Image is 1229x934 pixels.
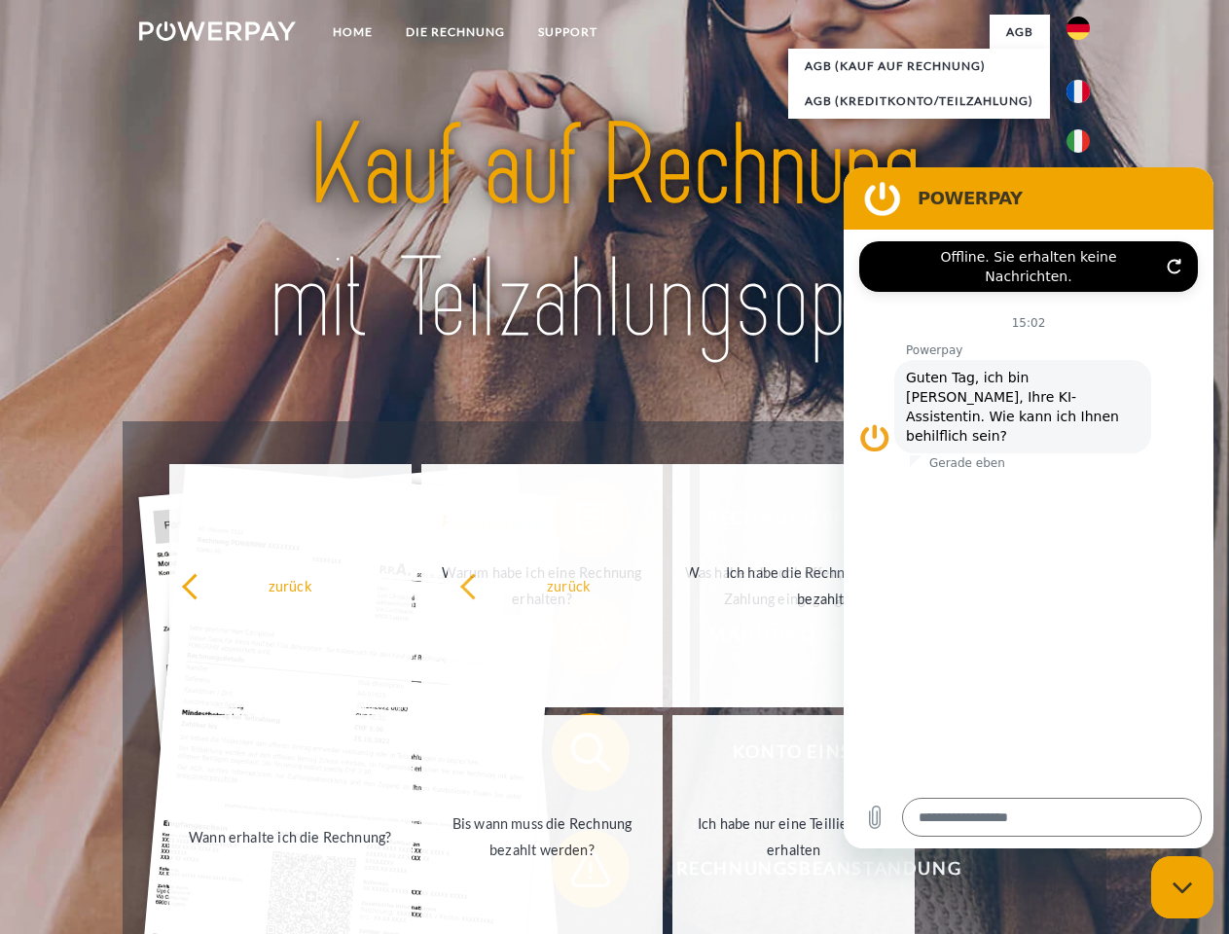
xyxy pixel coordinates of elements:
[1066,129,1090,153] img: it
[990,15,1050,50] a: agb
[844,167,1213,848] iframe: Messaging-Fenster
[181,823,400,849] div: Wann erhalte ich die Rechnung?
[684,810,903,863] div: Ich habe nur eine Teillieferung erhalten
[459,572,678,598] div: zurück
[433,810,652,863] div: Bis wann muss die Rechnung bezahlt werden?
[788,84,1050,119] a: AGB (Kreditkonto/Teilzahlung)
[788,49,1050,84] a: AGB (Kauf auf Rechnung)
[389,15,522,50] a: DIE RECHNUNG
[1066,17,1090,40] img: de
[316,15,389,50] a: Home
[139,21,296,41] img: logo-powerpay-white.svg
[1066,80,1090,103] img: fr
[186,93,1043,373] img: title-powerpay_de.svg
[711,559,930,612] div: Ich habe die Rechnung bereits bezahlt
[1151,856,1213,918] iframe: Schaltfläche zum Öffnen des Messaging-Fensters; Konversation läuft
[181,572,400,598] div: zurück
[522,15,614,50] a: SUPPORT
